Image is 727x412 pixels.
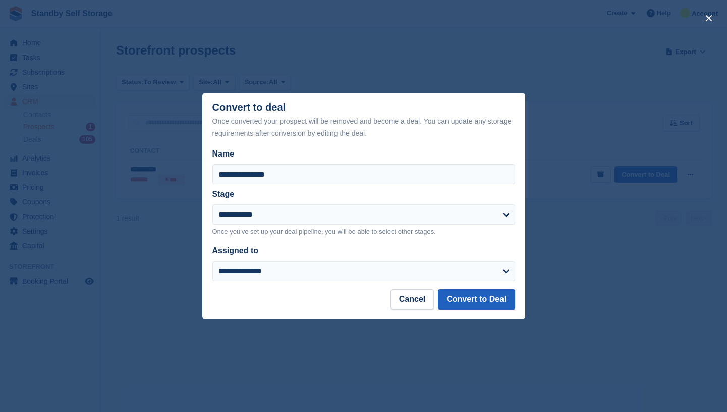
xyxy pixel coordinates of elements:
p: Once you've set up your deal pipeline, you will be able to select other stages. [212,227,515,237]
label: Assigned to [212,246,259,255]
label: Stage [212,190,235,198]
button: Cancel [390,289,434,310]
div: Once converted your prospect will be removed and become a deal. You can update any storage requir... [212,115,515,139]
button: close [701,10,717,26]
button: Convert to Deal [438,289,515,310]
label: Name [212,148,515,160]
div: Convert to deal [212,101,515,139]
